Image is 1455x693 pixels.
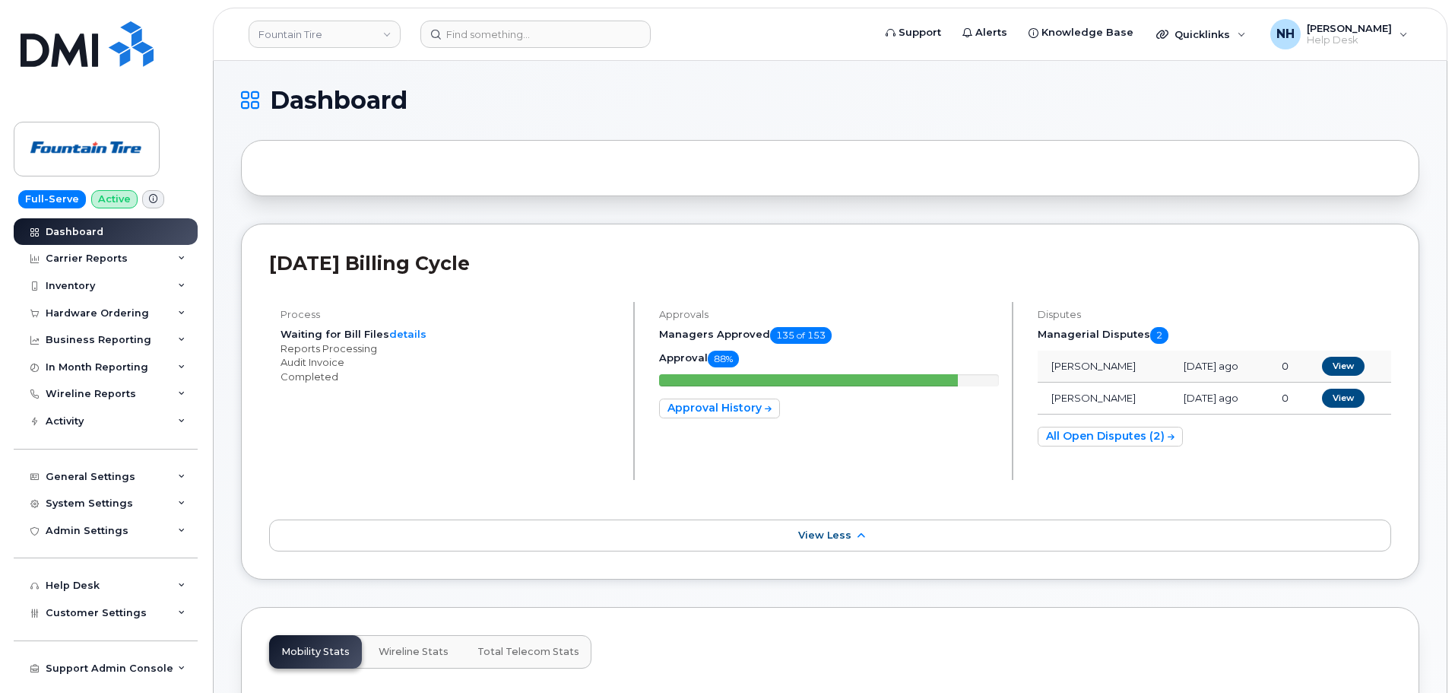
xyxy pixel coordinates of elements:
td: [DATE] ago [1170,383,1267,415]
iframe: Messenger Launcher [1389,627,1444,682]
a: details [389,328,426,340]
span: View Less [798,529,851,541]
li: Waiting for Bill Files [281,327,620,342]
h5: Managers Approved [659,327,999,344]
span: Dashboard [270,89,407,112]
td: [DATE] ago [1170,351,1267,383]
h2: [DATE] Billing Cycle [269,252,1391,275]
td: [PERSON_NAME] [1038,383,1171,415]
span: 88% [708,351,739,367]
a: Approval History [659,399,780,418]
td: 0 [1268,383,1308,415]
span: Total Telecom Stats [477,646,579,658]
a: All Open Disputes (2) [1038,427,1183,447]
h4: Disputes [1038,309,1391,320]
td: [PERSON_NAME] [1038,351,1171,383]
h5: Managerial Disputes [1038,327,1391,344]
span: Wireline Stats [379,646,449,658]
span: 2 [1150,327,1168,344]
a: View [1322,357,1365,376]
a: View [1322,389,1365,408]
td: 0 [1268,351,1308,383]
h5: Approval [659,351,999,367]
span: 135 of 153 [770,327,832,344]
h4: Approvals [659,309,999,320]
li: Completed [281,370,620,384]
h4: Process [281,309,620,320]
li: Reports Processing [281,342,620,356]
li: Audit Invoice [281,355,620,370]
